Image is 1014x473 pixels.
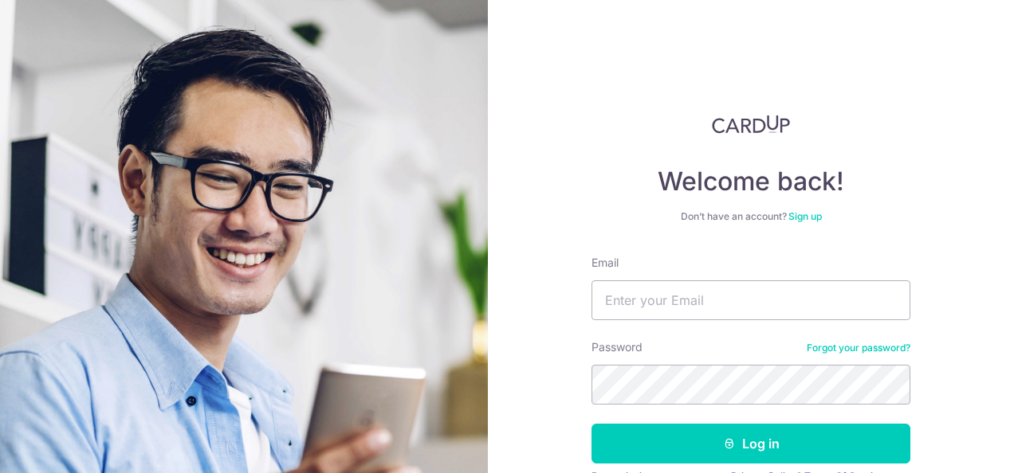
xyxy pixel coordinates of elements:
img: CardUp Logo [712,115,790,134]
a: Sign up [788,210,822,222]
button: Log in [591,424,910,463]
label: Password [591,339,643,355]
a: Forgot your password? [807,342,910,354]
div: Don’t have an account? [591,210,910,223]
input: Enter your Email [591,280,910,320]
label: Email [591,255,619,271]
h4: Welcome back! [591,166,910,197]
